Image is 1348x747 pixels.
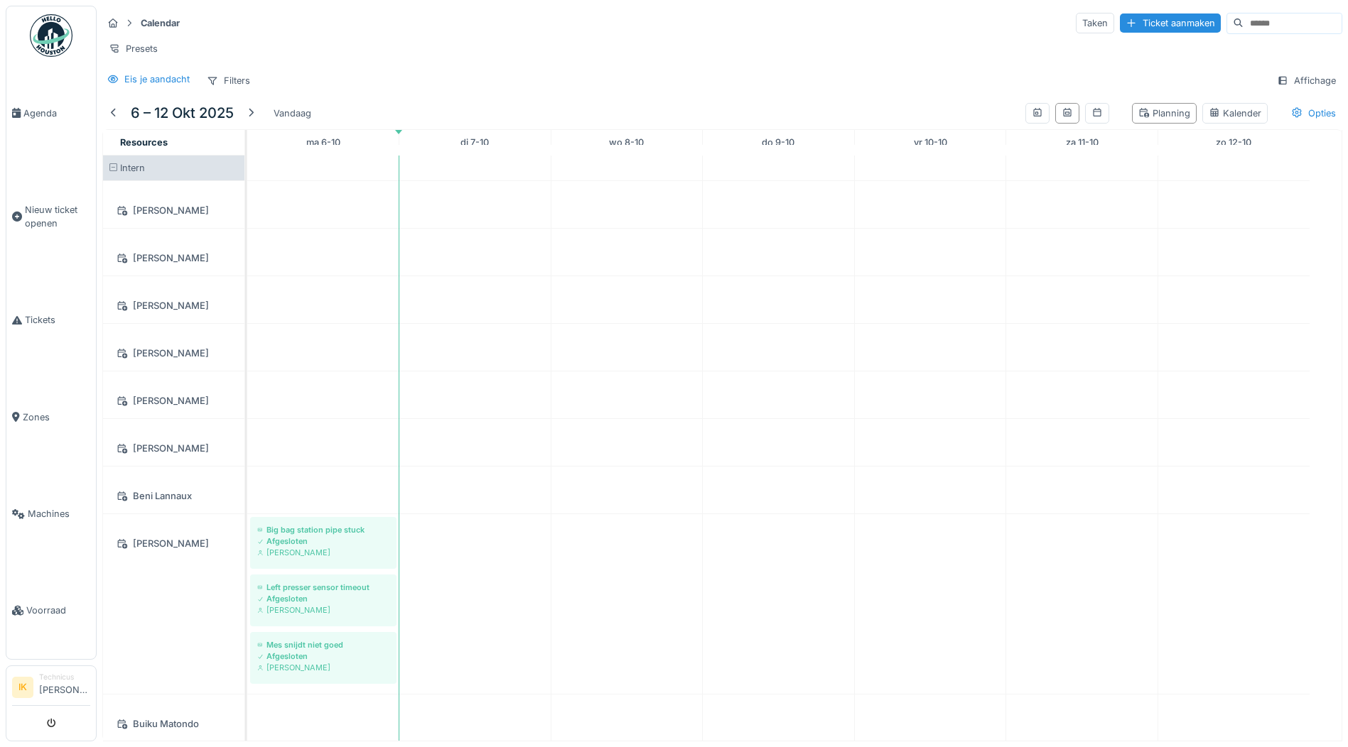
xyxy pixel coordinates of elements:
div: [PERSON_NAME] [257,604,389,616]
div: Taken [1076,13,1114,33]
div: Left presser sensor timeout [257,582,389,593]
span: Voorraad [26,604,90,617]
div: [PERSON_NAME] [112,202,236,219]
div: Filters [200,70,257,91]
a: 10 oktober 2025 [910,133,951,152]
div: Vandaag [268,104,317,123]
span: Agenda [23,107,90,120]
a: Tickets [6,272,96,369]
div: Afgesloten [257,650,389,662]
img: Badge_color-CXgf-gQk.svg [30,14,72,57]
div: Presets [102,38,164,59]
div: Opties [1285,103,1342,124]
div: Affichage [1271,70,1342,91]
div: Planning [1138,107,1190,120]
span: Zones [23,410,90,424]
div: Beni Lannaux [112,487,236,505]
div: [PERSON_NAME] [112,535,236,552]
span: Machines [28,507,90,520]
div: [PERSON_NAME] [257,547,389,558]
div: Afgesloten [257,593,389,604]
div: Mes snijdt niet goed [257,639,389,650]
a: 9 oktober 2025 [758,133,798,152]
a: 12 oktober 2025 [1212,133,1255,152]
span: Nieuw ticket openen [25,203,90,230]
a: 11 oktober 2025 [1062,133,1102,152]
div: Afgesloten [257,535,389,547]
a: Agenda [6,65,96,161]
a: IK Technicus[PERSON_NAME] [12,672,90,706]
a: 8 oktober 2025 [605,133,647,152]
div: [PERSON_NAME] [112,392,236,410]
strong: Calendar [135,16,185,30]
div: Ticket aanmaken [1120,13,1221,33]
li: IK [12,677,33,698]
div: Buiku Matondo [112,715,236,733]
div: Eis je aandacht [124,72,190,86]
span: Tickets [25,313,90,327]
h5: 6 – 12 okt 2025 [131,104,234,121]
div: [PERSON_NAME] [112,297,236,315]
div: [PERSON_NAME] [112,440,236,457]
div: Big bag station pipe stuck [257,524,389,535]
a: Zones [6,369,96,465]
span: Intern [120,163,145,173]
div: [PERSON_NAME] [257,662,389,673]
div: [PERSON_NAME] [112,344,236,362]
span: Resources [120,137,168,148]
li: [PERSON_NAME] [39,672,90,702]
a: Voorraad [6,562,96,659]
div: Technicus [39,672,90,682]
a: Nieuw ticket openen [6,161,96,272]
a: 6 oktober 2025 [303,133,344,152]
a: 7 oktober 2025 [457,133,492,152]
a: Machines [6,466,96,562]
div: Kalender [1209,107,1261,120]
div: [PERSON_NAME] [112,249,236,267]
